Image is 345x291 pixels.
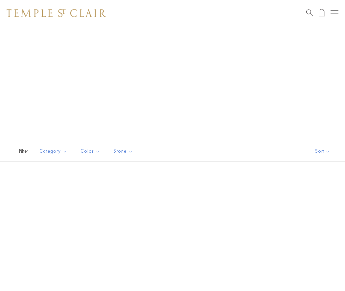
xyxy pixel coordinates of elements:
[36,147,72,155] span: Category
[300,141,345,161] button: Show sort by
[331,9,338,17] button: Open navigation
[319,9,325,17] a: Open Shopping Bag
[110,147,138,155] span: Stone
[108,144,138,159] button: Stone
[306,9,313,17] a: Search
[34,144,72,159] button: Category
[77,147,105,155] span: Color
[7,9,106,17] img: Temple St. Clair
[76,144,105,159] button: Color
